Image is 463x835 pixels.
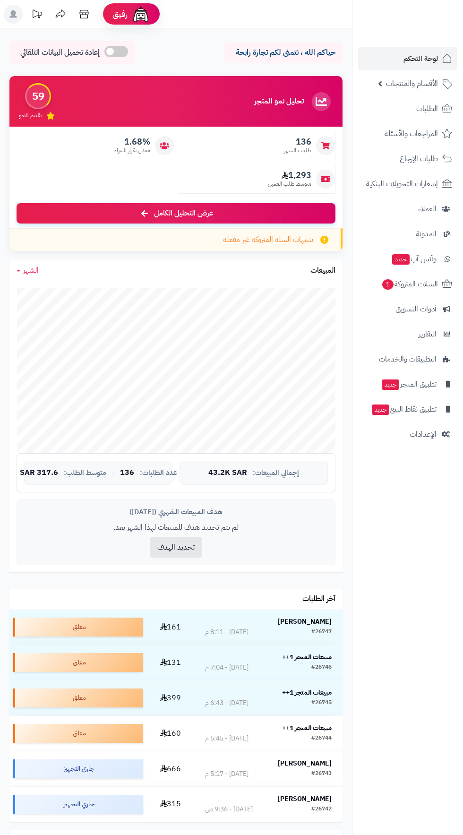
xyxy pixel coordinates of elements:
[284,137,311,147] span: 136
[399,7,454,27] img: logo-2.png
[371,403,437,416] span: تطبيق نقاط البيع
[20,47,100,58] span: إعادة تحميل البيانات التلقائي
[254,97,304,106] h3: تحليل نمو المتجر
[358,323,457,345] a: التقارير
[205,769,249,779] div: [DATE] - 5:17 م
[147,680,194,715] td: 399
[131,5,150,24] img: ai-face.png
[17,203,335,224] a: عرض التحليل الكامل
[205,663,249,672] div: [DATE] - 7:04 م
[382,379,399,390] span: جديد
[140,469,177,477] span: عدد الطلبات:
[120,469,134,477] span: 136
[358,122,457,145] a: المراجعات والأسئلة
[311,734,332,743] div: #26744
[358,348,457,370] a: التطبيقات والخدمات
[13,759,143,778] div: جاري التجهيز
[416,227,437,241] span: المدونة
[150,537,202,558] button: تحديد الهدف
[223,234,313,245] span: تنبيهات السلة المتروكة غير مفعلة
[253,469,299,477] span: إجمالي المبيعات:
[284,146,311,155] span: طلبات الشهر
[24,522,328,533] p: لم يتم تحديد هدف للمبيعات لهذا الشهر بعد.
[17,265,39,276] a: الشهر
[358,273,457,295] a: السلات المتروكة1
[403,52,438,65] span: لوحة التحكم
[112,469,114,476] span: |
[419,327,437,341] span: التقارير
[154,208,213,219] span: عرض التحليل الكامل
[395,302,437,316] span: أدوات التسويق
[147,610,194,645] td: 161
[358,172,457,195] a: إشعارات التحويلات البنكية
[23,265,39,276] span: الشهر
[24,507,328,517] div: هدف المبيعات الشهري ([DATE])
[310,267,335,275] h3: المبيعات
[400,152,438,165] span: طلبات الإرجاع
[418,202,437,215] span: العملاء
[147,716,194,751] td: 160
[358,373,457,396] a: تطبيق المتجرجديد
[372,405,389,415] span: جديد
[379,353,437,366] span: التطبيقات والخدمات
[382,279,394,290] span: 1
[410,428,437,441] span: الإعدادات
[358,198,457,220] a: العملاء
[19,112,42,120] span: تقييم النمو
[268,180,311,188] span: متوسط طلب العميل
[358,248,457,270] a: وآتس آبجديد
[358,147,457,170] a: طلبات الإرجاع
[147,751,194,786] td: 666
[311,628,332,637] div: #26747
[64,469,106,477] span: متوسط الطلب:
[381,378,437,391] span: تطبيق المتجر
[358,223,457,245] a: المدونة
[282,688,332,697] strong: مبيعات المتجر 1++
[208,469,247,477] span: 43.2K SAR
[381,277,438,291] span: السلات المتروكة
[25,5,49,26] a: تحديثات المنصة
[147,787,194,822] td: 315
[358,47,457,70] a: لوحة التحكم
[278,617,332,627] strong: [PERSON_NAME]
[13,795,143,814] div: جاري التجهيز
[13,724,143,743] div: معلق
[268,170,311,181] span: 1,293
[366,177,438,190] span: إشعارات التحويلات البنكية
[147,645,194,680] td: 131
[391,252,437,266] span: وآتس آب
[205,628,249,637] div: [DATE] - 8:11 م
[278,758,332,768] strong: [PERSON_NAME]
[205,698,249,708] div: [DATE] - 6:43 م
[282,723,332,733] strong: مبيعات المتجر 1++
[13,689,143,707] div: معلق
[205,734,249,743] div: [DATE] - 5:45 م
[311,663,332,672] div: #26746
[311,698,332,708] div: #26745
[385,127,438,140] span: المراجعات والأسئلة
[302,595,335,603] h3: آخر الطلبات
[231,47,335,58] p: حياكم الله ، نتمنى لكم تجارة رابحة
[392,254,410,265] span: جديد
[358,398,457,421] a: تطبيق نقاط البيعجديد
[13,653,143,672] div: معلق
[311,805,332,814] div: #26742
[13,618,143,637] div: معلق
[416,102,438,115] span: الطلبات
[282,652,332,662] strong: مبيعات المتجر 1++
[112,9,128,20] span: رفيق
[358,298,457,320] a: أدوات التسويق
[20,469,58,477] span: 317.6 SAR
[386,77,438,90] span: الأقسام والمنتجات
[311,769,332,779] div: #26743
[205,805,253,814] div: [DATE] - 9:36 ص
[114,137,150,147] span: 1.68%
[278,794,332,804] strong: [PERSON_NAME]
[358,97,457,120] a: الطلبات
[358,423,457,446] a: الإعدادات
[114,146,150,155] span: معدل تكرار الشراء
